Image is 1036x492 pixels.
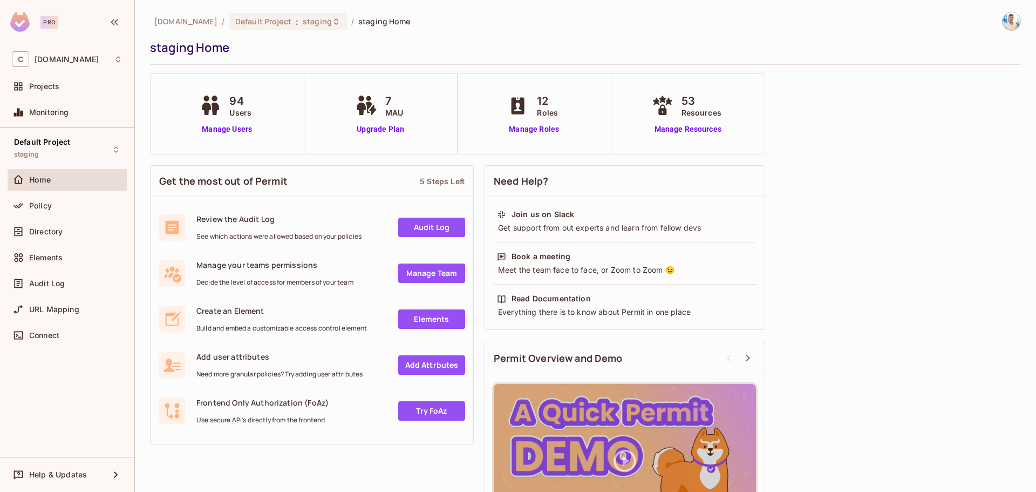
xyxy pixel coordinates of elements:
[398,309,465,329] a: Elements
[14,150,39,159] span: staging
[29,470,87,479] span: Help & Updates
[14,138,70,146] span: Default Project
[29,108,69,117] span: Monitoring
[196,278,353,287] span: Decide the level of access for members of your team
[10,12,30,32] img: SReyMgAAAABJRU5ErkJggg==
[398,264,465,283] a: Manage Team
[29,176,51,184] span: Home
[398,218,465,237] a: Audit Log
[537,93,558,109] span: 12
[494,174,549,188] span: Need Help?
[29,305,79,314] span: URL Mapping
[1003,12,1020,30] img: Rodrigo Marcelino
[353,124,408,135] a: Upgrade Plan
[150,39,1015,56] div: staging Home
[222,16,224,26] li: /
[351,16,354,26] li: /
[420,176,465,186] div: 5 Steps Left
[497,223,753,233] div: Get support from out experts and learn from fellow devs
[235,16,291,26] span: Default Project
[196,416,329,424] span: Use secure API's directly from the frontend
[398,355,465,375] a: Add Attrbutes
[537,107,558,118] span: Roles
[196,306,367,316] span: Create an Element
[29,82,59,91] span: Projects
[303,16,332,26] span: staging
[35,55,99,64] span: Workspace: casadosventos.com.br
[497,307,753,318] div: Everything there is to know about Permit in one place
[681,107,721,118] span: Resources
[154,16,217,26] span: the active workspace
[196,214,362,224] span: Review the Audit Log
[649,124,727,135] a: Manage Resources
[398,401,465,421] a: Try FoAz
[196,232,362,241] span: See which actions were allowed based on your policies
[385,107,403,118] span: MAU
[40,16,58,29] div: Pro
[29,227,63,236] span: Directory
[494,352,623,365] span: Permit Overview and Demo
[229,93,251,109] span: 94
[196,260,353,270] span: Manage your teams permissions
[385,93,403,109] span: 7
[358,16,411,26] span: staging Home
[12,51,29,67] span: C
[512,209,574,220] div: Join us on Slack
[512,293,591,304] div: Read Documentation
[29,253,63,262] span: Elements
[29,279,65,288] span: Audit Log
[159,174,288,188] span: Get the most out of Permit
[497,265,753,275] div: Meet the team face to face, or Zoom to Zoom 😉
[29,201,52,210] span: Policy
[512,251,570,262] div: Book a meeting
[295,17,299,26] span: :
[196,352,363,362] span: Add user attributes
[197,124,257,135] a: Manage Users
[196,370,363,379] span: Need more granular policies? Try adding user attributes
[505,124,563,135] a: Manage Roles
[196,324,367,333] span: Build and embed a customizable access control element
[29,331,59,340] span: Connect
[681,93,721,109] span: 53
[196,397,329,408] span: Frontend Only Authorization (FoAz)
[229,107,251,118] span: Users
